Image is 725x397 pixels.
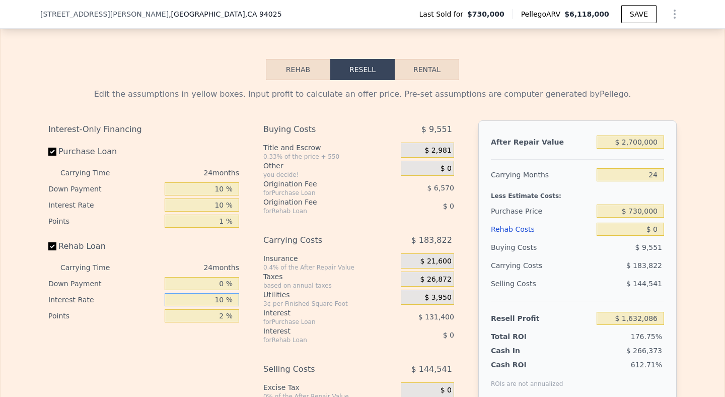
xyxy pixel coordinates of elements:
[263,120,376,139] div: Buying Costs
[263,179,376,189] div: Origination Fee
[40,9,169,19] span: [STREET_ADDRESS][PERSON_NAME]
[263,290,397,300] div: Utilities
[411,360,452,378] span: $ 144,541
[491,238,593,256] div: Buying Costs
[491,256,554,275] div: Carrying Costs
[395,59,459,80] button: Rental
[263,263,397,272] div: 0.4% of the After Repair Value
[263,207,376,215] div: for Rehab Loan
[491,360,563,370] div: Cash ROI
[48,213,161,229] div: Points
[631,333,662,341] span: 176.75%
[245,10,282,18] span: , CA 94025
[48,148,56,156] input: Purchase Loan
[130,259,239,276] div: 24 months
[491,202,593,220] div: Purchase Price
[626,280,662,288] span: $ 144,541
[420,257,452,266] span: $ 21,600
[418,313,454,321] span: $ 131,400
[443,331,454,339] span: $ 0
[467,9,504,19] span: $730,000
[60,165,126,181] div: Carrying Time
[48,242,56,250] input: Rehab Loan
[263,336,376,344] div: for Rehab Loan
[263,282,397,290] div: based on annual taxes
[263,231,376,249] div: Carrying Costs
[441,386,452,395] span: $ 0
[60,259,126,276] div: Carrying Time
[169,9,281,19] span: , [GEOGRAPHIC_DATA]
[263,308,376,318] div: Interest
[263,360,376,378] div: Selling Costs
[564,10,609,18] span: $6,118,000
[621,5,657,23] button: SAVE
[48,197,161,213] div: Interest Rate
[521,9,565,19] span: Pellego ARV
[420,275,452,284] span: $ 26,872
[263,318,376,326] div: for Purchase Loan
[626,347,662,355] span: $ 266,373
[626,261,662,270] span: $ 183,822
[491,309,593,327] div: Resell Profit
[263,326,376,336] div: Interest
[263,300,397,308] div: 3¢ per Finished Square Foot
[491,184,664,202] div: Less Estimate Costs:
[491,332,554,342] div: Total ROI
[48,143,161,161] label: Purchase Loan
[263,272,397,282] div: Taxes
[263,161,397,171] div: Other
[665,4,685,24] button: Show Options
[441,164,452,173] span: $ 0
[263,382,397,392] div: Excise Tax
[263,189,376,197] div: for Purchase Loan
[491,133,593,151] div: After Repair Value
[48,237,161,255] label: Rehab Loan
[491,166,593,184] div: Carrying Months
[491,346,554,356] div: Cash In
[330,59,395,80] button: Resell
[263,197,376,207] div: Origination Fee
[263,253,397,263] div: Insurance
[424,146,451,155] span: $ 2,981
[48,276,161,292] div: Down Payment
[263,143,397,153] div: Title and Escrow
[48,181,161,197] div: Down Payment
[263,171,397,179] div: you decide!
[266,59,330,80] button: Rehab
[424,293,451,302] span: $ 3,950
[411,231,452,249] span: $ 183,822
[491,220,593,238] div: Rehab Costs
[48,308,161,324] div: Points
[421,120,452,139] span: $ 9,551
[263,153,397,161] div: 0.33% of the price + 550
[491,370,563,388] div: ROIs are not annualized
[419,9,468,19] span: Last Sold for
[130,165,239,181] div: 24 months
[443,202,454,210] span: $ 0
[48,88,677,100] div: Edit the assumptions in yellow boxes. Input profit to calculate an offer price. Pre-set assumptio...
[635,243,662,251] span: $ 9,551
[631,361,662,369] span: 612.71%
[48,292,161,308] div: Interest Rate
[491,275,593,293] div: Selling Costs
[427,184,454,192] span: $ 6,570
[48,120,239,139] div: Interest-Only Financing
